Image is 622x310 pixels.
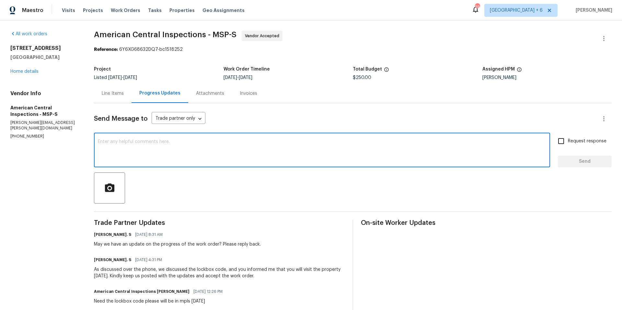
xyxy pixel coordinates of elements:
[123,75,137,80] span: [DATE]
[94,220,345,226] span: Trade Partner Updates
[10,32,47,36] a: All work orders
[361,220,612,226] span: On-site Worker Updates
[482,75,612,80] div: [PERSON_NAME]
[83,7,103,14] span: Projects
[62,7,75,14] span: Visits
[94,75,137,80] span: Listed
[196,90,224,97] div: Attachments
[224,75,252,80] span: -
[94,257,131,263] h6: [PERSON_NAME]. S
[224,75,237,80] span: [DATE]
[94,231,131,238] h6: [PERSON_NAME]. S
[94,47,118,52] b: Reference:
[224,67,270,72] h5: Work Order Timeline
[135,257,162,263] span: [DATE] 4:31 PM
[353,75,371,80] span: $250.00
[10,134,78,139] p: [PHONE_NUMBER]
[94,31,236,39] span: American Central Inspections - MSP-S
[482,67,515,72] h5: Assigned HPM
[135,231,163,238] span: [DATE] 8:31 AM
[94,67,111,72] h5: Project
[102,90,124,97] div: Line Items
[239,75,252,80] span: [DATE]
[573,7,612,14] span: [PERSON_NAME]
[202,7,245,14] span: Geo Assignments
[94,288,190,295] h6: American Central Inspections [PERSON_NAME]
[568,138,606,145] span: Request response
[169,7,195,14] span: Properties
[193,288,223,295] span: [DATE] 12:26 PM
[10,105,78,117] h5: American Central Inspections - MSP-S
[490,7,543,14] span: [GEOGRAPHIC_DATA] + 6
[94,298,226,304] div: Need the lockbox code please will be in mpls [DATE]
[10,69,39,74] a: Home details
[94,116,148,122] span: Send Message to
[475,4,479,10] div: 29
[108,75,122,80] span: [DATE]
[152,114,205,124] div: Trade partner only
[94,266,345,279] div: As discussed over the phone, we discussed the lockbox code, and you informed me that you will vis...
[517,67,522,75] span: The hpm assigned to this work order.
[10,54,78,61] h5: [GEOGRAPHIC_DATA]
[353,67,382,72] h5: Total Budget
[10,45,78,51] h2: [STREET_ADDRESS]
[148,8,162,13] span: Tasks
[111,7,140,14] span: Work Orders
[384,67,389,75] span: The total cost of line items that have been proposed by Opendoor. This sum includes line items th...
[245,33,282,39] span: Vendor Accepted
[108,75,137,80] span: -
[94,46,612,53] div: 6Y6XG68632DQ7-bc1518252
[10,120,78,131] p: [PERSON_NAME][EMAIL_ADDRESS][PERSON_NAME][DOMAIN_NAME]
[22,7,43,14] span: Maestro
[10,90,78,97] h4: Vendor Info
[94,241,261,248] div: May we have an update on the progress of the work order? Please reply back.
[240,90,257,97] div: Invoices
[139,90,180,96] div: Progress Updates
